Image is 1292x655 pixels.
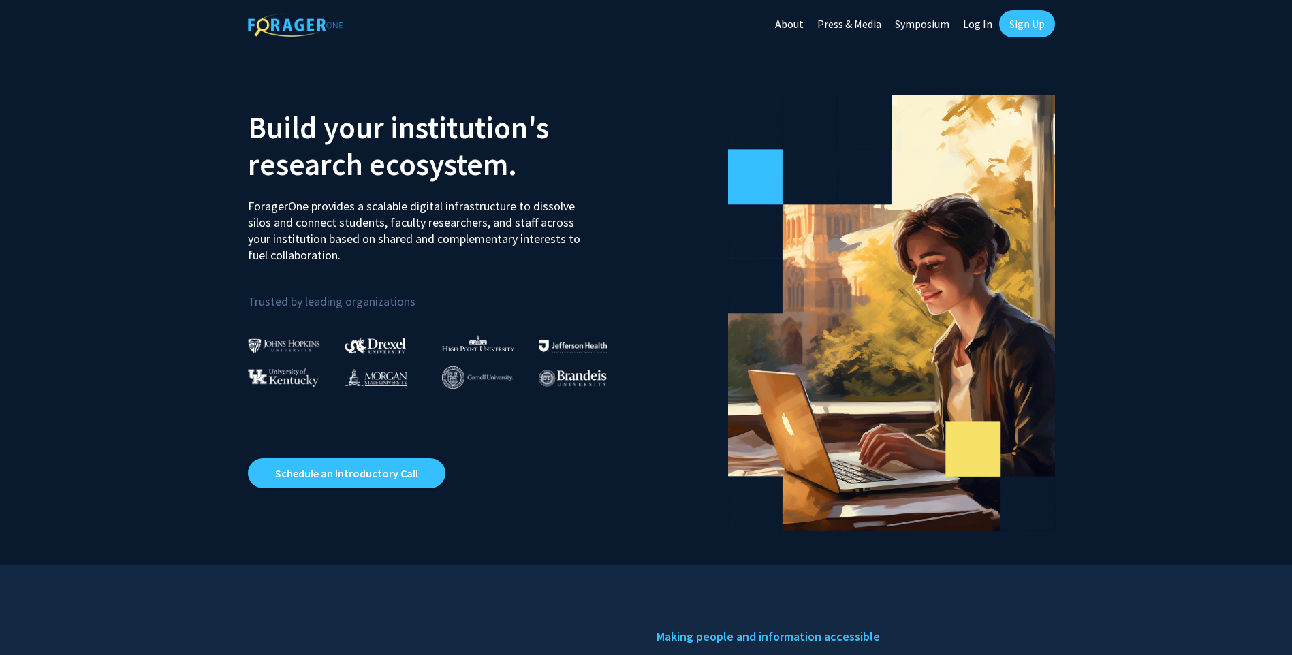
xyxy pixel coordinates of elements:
[539,340,607,353] img: Thomas Jefferson University
[248,368,319,387] img: University of Kentucky
[999,10,1055,37] a: Sign Up
[10,594,58,645] iframe: Chat
[248,458,445,488] a: Opens in a new tab
[248,338,320,353] img: Johns Hopkins University
[248,13,343,37] img: ForagerOne Logo
[345,368,407,386] img: Morgan State University
[345,338,406,353] img: Drexel University
[539,370,607,387] img: Brandeis University
[248,274,636,312] p: Trusted by leading organizations
[442,335,514,351] img: High Point University
[248,188,590,263] p: ForagerOne provides a scalable digital infrastructure to dissolve silos and connect students, fac...
[442,366,513,389] img: Cornell University
[248,109,636,182] h2: Build your institution's research ecosystem.
[657,626,1045,647] h5: Making people and information accessible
